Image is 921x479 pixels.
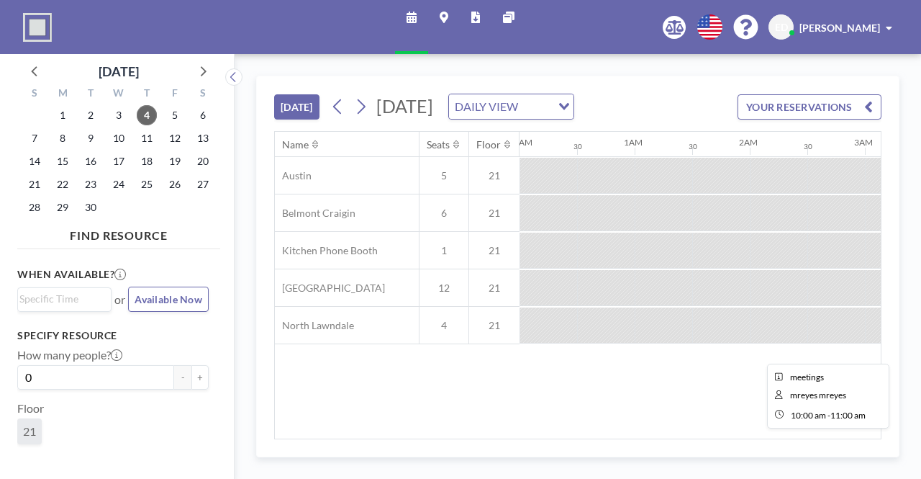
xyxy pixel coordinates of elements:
[53,197,73,218] span: Monday, September 29, 2025
[419,169,468,182] span: 5
[165,174,185,194] span: Friday, September 26, 2025
[21,85,49,104] div: S
[804,142,812,151] div: 30
[23,13,52,42] img: organization-logo
[17,401,44,416] label: Floor
[81,105,101,125] span: Tuesday, September 2, 2025
[193,128,213,148] span: Saturday, September 13, 2025
[469,169,520,182] span: 21
[49,85,77,104] div: M
[109,105,129,125] span: Wednesday, September 3, 2025
[274,94,319,120] button: [DATE]
[419,244,468,257] span: 1
[109,174,129,194] span: Wednesday, September 24, 2025
[282,138,309,151] div: Name
[24,151,45,171] span: Sunday, September 14, 2025
[132,85,160,104] div: T
[830,410,866,421] span: 11:00 AM
[189,85,217,104] div: S
[135,293,202,305] span: Available Now
[109,128,129,148] span: Wednesday, September 10, 2025
[791,410,826,421] span: 10:00 AM
[469,319,520,332] span: 21
[419,282,468,295] span: 12
[419,207,468,220] span: 6
[419,319,468,332] span: 4
[193,174,213,194] span: Saturday, September 27, 2025
[77,85,105,104] div: T
[137,128,157,148] span: Thursday, September 11, 2025
[449,94,573,119] div: Search for option
[739,137,758,148] div: 2AM
[193,105,213,125] span: Saturday, September 6, 2025
[81,128,101,148] span: Tuesday, September 9, 2025
[854,137,873,148] div: 3AM
[775,21,788,34] span: ED
[522,97,550,116] input: Search for option
[128,287,209,312] button: Available Now
[790,390,846,400] span: mreyes mreyes
[275,244,378,257] span: Kitchen Phone Booth
[99,61,139,81] div: [DATE]
[53,174,73,194] span: Monday, September 22, 2025
[469,244,520,257] span: 21
[193,151,213,171] span: Saturday, September 20, 2025
[17,348,122,362] label: How many people?
[81,151,101,171] span: Tuesday, September 16, 2025
[509,137,532,148] div: 12AM
[17,223,220,243] h4: FIND RESOURCE
[19,291,103,307] input: Search for option
[137,174,157,194] span: Thursday, September 25, 2025
[469,282,520,295] span: 21
[53,151,73,171] span: Monday, September 15, 2025
[738,94,881,120] button: YOUR RESERVATIONS
[24,174,45,194] span: Sunday, September 21, 2025
[105,85,133,104] div: W
[275,282,385,295] span: [GEOGRAPHIC_DATA]
[790,372,824,382] span: meetings
[275,319,354,332] span: North Lawndale
[573,142,582,151] div: 30
[165,105,185,125] span: Friday, September 5, 2025
[275,207,355,220] span: Belmont Craigin
[624,137,643,148] div: 1AM
[81,174,101,194] span: Tuesday, September 23, 2025
[17,329,209,342] h3: Specify resource
[53,128,73,148] span: Monday, September 8, 2025
[109,151,129,171] span: Wednesday, September 17, 2025
[275,169,312,182] span: Austin
[81,197,101,218] span: Tuesday, September 30, 2025
[799,22,880,34] span: [PERSON_NAME]
[689,142,697,151] div: 30
[165,151,185,171] span: Friday, September 19, 2025
[827,410,830,421] span: -
[23,424,36,439] span: 21
[469,207,520,220] span: 21
[174,365,191,390] button: -
[18,288,111,310] div: Search for option
[114,292,125,307] span: or
[191,365,209,390] button: +
[24,128,45,148] span: Sunday, September 7, 2025
[165,128,185,148] span: Friday, September 12, 2025
[476,138,501,151] div: Floor
[452,97,521,116] span: DAILY VIEW
[376,95,433,117] span: [DATE]
[53,105,73,125] span: Monday, September 1, 2025
[24,197,45,218] span: Sunday, September 28, 2025
[137,151,157,171] span: Thursday, September 18, 2025
[137,105,157,125] span: Thursday, September 4, 2025
[427,138,450,151] div: Seats
[160,85,189,104] div: F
